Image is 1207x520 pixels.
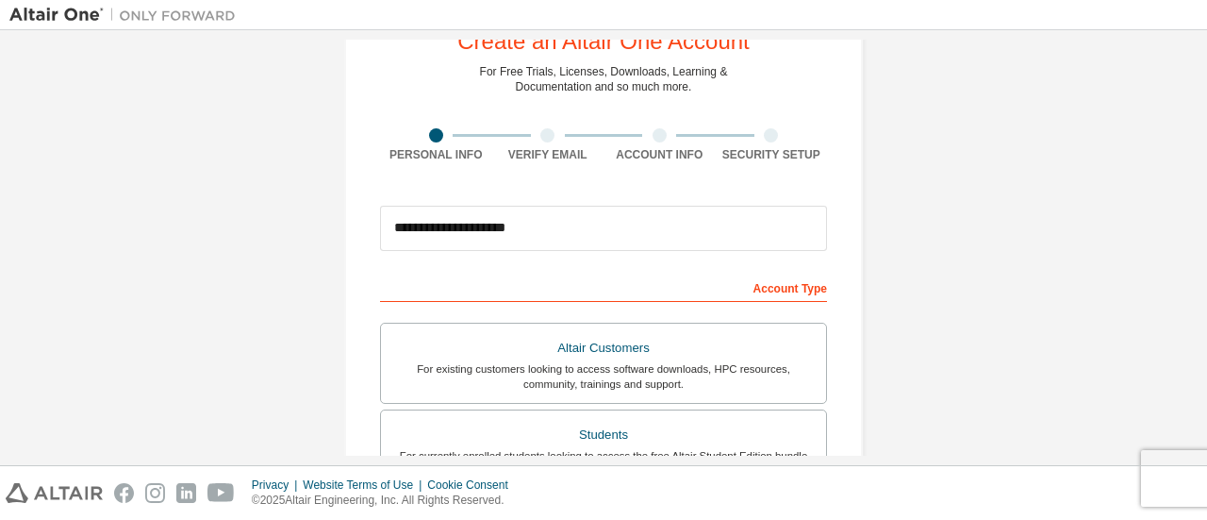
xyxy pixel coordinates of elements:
div: Security Setup [716,147,828,162]
p: © 2025 Altair Engineering, Inc. All Rights Reserved. [252,493,520,509]
div: For existing customers looking to access software downloads, HPC resources, community, trainings ... [392,361,815,392]
div: For Free Trials, Licenses, Downloads, Learning & Documentation and so much more. [480,64,728,94]
div: Students [392,422,815,448]
div: Account Info [603,147,716,162]
img: Altair One [9,6,245,25]
img: linkedin.svg [176,483,196,503]
div: Privacy [252,478,303,493]
div: Altair Customers [392,335,815,361]
img: instagram.svg [145,483,165,503]
div: Verify Email [492,147,604,162]
div: Website Terms of Use [303,478,427,493]
img: facebook.svg [114,483,134,503]
div: Create an Altair One Account [457,30,750,53]
img: altair_logo.svg [6,483,103,503]
div: Account Type [380,272,827,302]
div: For currently enrolled students looking to access the free Altair Student Edition bundle and all ... [392,448,815,478]
img: youtube.svg [207,483,235,503]
div: Personal Info [380,147,492,162]
div: Cookie Consent [427,478,519,493]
